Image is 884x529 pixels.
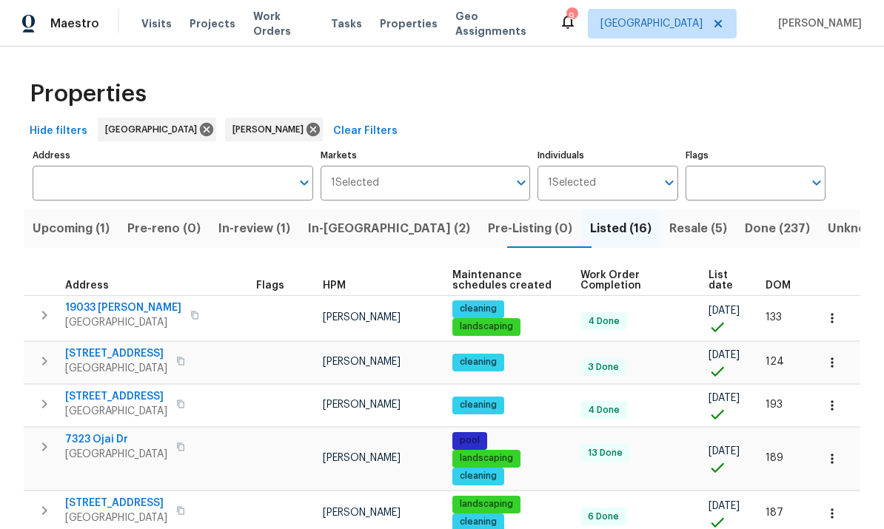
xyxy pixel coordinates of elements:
span: [GEOGRAPHIC_DATA] [65,315,181,330]
span: [GEOGRAPHIC_DATA] [65,361,167,376]
span: [DATE] [709,393,740,403]
span: [GEOGRAPHIC_DATA] [65,447,167,462]
span: landscaping [454,452,519,465]
span: Clear Filters [333,122,398,141]
div: [PERSON_NAME] [225,118,323,141]
span: cleaning [454,516,503,528]
span: Done (237) [745,218,810,239]
span: Upcoming (1) [33,218,110,239]
span: 1 Selected [331,177,379,189]
div: 9 [566,9,577,24]
span: Work Orders [253,9,313,38]
span: [GEOGRAPHIC_DATA] [65,511,167,525]
span: [GEOGRAPHIC_DATA] [600,16,703,31]
span: Pre-Listing (0) [488,218,572,239]
span: 124 [766,357,784,367]
span: Maintenance schedules created [452,270,555,291]
span: 189 [766,453,783,463]
span: [DATE] [709,501,740,511]
span: Pre-reno (0) [127,218,201,239]
span: Resale (5) [669,218,727,239]
span: 4 Done [582,315,626,328]
span: cleaning [454,399,503,411]
span: 7323 Ojai Dr [65,432,167,447]
span: [STREET_ADDRESS] [65,389,167,404]
span: [DATE] [709,350,740,360]
button: Clear Filters [327,118,404,145]
span: 6 Done [582,511,625,523]
label: Flags [686,151,826,160]
span: [PERSON_NAME] [323,400,401,410]
span: HPM [323,280,346,291]
span: Flags [256,280,284,291]
span: [PERSON_NAME] [323,508,401,518]
span: 4 Done [582,404,626,417]
span: [GEOGRAPHIC_DATA] [105,122,203,137]
span: cleaning [454,303,503,315]
button: Open [511,172,532,193]
span: 1 Selected [548,177,596,189]
span: Geo Assignments [455,9,541,38]
span: landscaping [454,320,519,333]
label: Address [33,151,313,160]
span: [PERSON_NAME] [323,357,401,367]
span: Hide filters [30,122,87,141]
div: [GEOGRAPHIC_DATA] [98,118,216,141]
button: Open [294,172,315,193]
span: List date [709,270,740,291]
label: Individuals [538,151,677,160]
button: Open [659,172,680,193]
span: Work Order Completion [580,270,683,291]
span: Visits [141,16,172,31]
span: [STREET_ADDRESS] [65,346,167,361]
span: [PERSON_NAME] [323,453,401,463]
span: 187 [766,508,783,518]
span: 133 [766,312,782,323]
button: Hide filters [24,118,93,145]
span: Properties [380,16,438,31]
span: Tasks [331,18,362,29]
label: Markets [321,151,531,160]
span: Maestro [50,16,99,31]
span: [DATE] [709,446,740,456]
span: cleaning [454,356,503,368]
span: [PERSON_NAME] [232,122,309,137]
span: [DATE] [709,306,740,316]
span: Listed (16) [590,218,652,239]
span: 13 Done [582,447,629,459]
span: 3 Done [582,361,625,374]
span: 19033 [PERSON_NAME] [65,300,181,315]
span: landscaping [454,498,519,511]
span: cleaning [454,470,503,482]
span: In-review (1) [218,218,290,239]
span: [GEOGRAPHIC_DATA] [65,404,167,419]
span: In-[GEOGRAPHIC_DATA] (2) [308,218,470,239]
span: 193 [766,400,783,410]
span: DOM [766,280,791,291]
button: Open [806,172,827,193]
span: [PERSON_NAME] [772,16,862,31]
span: Address [65,280,109,291]
span: Projects [190,16,235,31]
span: Properties [30,87,147,101]
span: [STREET_ADDRESS] [65,496,167,511]
span: pool [454,434,486,447]
span: [PERSON_NAME] [323,312,401,323]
